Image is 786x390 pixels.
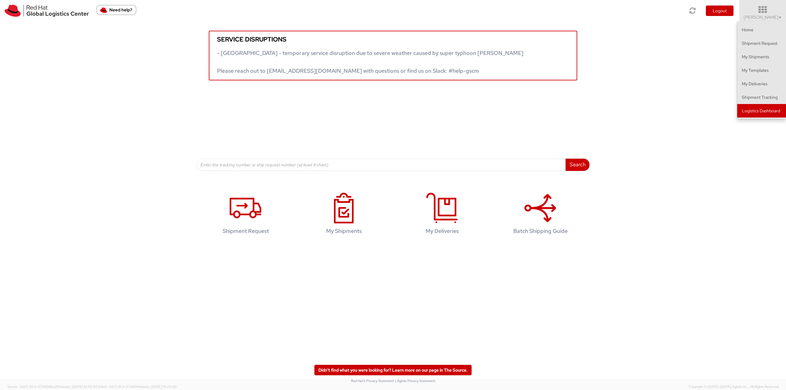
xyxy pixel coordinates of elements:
a: Batch Shipping Guide [494,186,586,244]
span: Server: 2025.20.0-970904bc0f3 [7,384,97,389]
a: Shipment Request [737,37,786,50]
a: Didn't find what you were looking for? Learn more on our page in The Source. [314,365,472,375]
span: ▼ [778,15,782,20]
button: Logout [706,6,733,16]
a: My Deliveries [396,186,488,244]
span: Copyright © [DATE]-[DATE] Agistix Inc., All Rights Reserved [689,384,779,389]
a: My Deliveries [737,77,786,91]
a: Service disruptions - [GEOGRAPHIC_DATA] - temporary service disruption due to severe weather caus... [209,31,577,80]
a: Shipment Tracking [737,91,786,104]
a: My Shipments [298,186,390,244]
a: | Agistix Privacy Statement [395,379,435,383]
img: rh-logistics-00dfa346123c4ec078e1.svg [5,5,89,17]
h4: Batch Shipping Guide [501,228,580,234]
span: Client: 2025.18.0-37e85b1 [98,384,177,389]
a: Logistics Dashboard [737,104,786,118]
span: master, [DATE] 10:25:00 [139,384,177,389]
a: My Shipments [737,50,786,64]
span: master, [DATE] 10:43:43 [60,384,97,389]
span: [PERSON_NAME] [744,14,782,20]
h4: My Shipments [304,228,383,234]
a: Red Hat's Privacy Statement [351,379,394,383]
button: Search [566,159,589,171]
input: Enter the tracking number or ship request number (at least 4 chars) [196,159,566,171]
a: Home [737,23,786,37]
span: - [GEOGRAPHIC_DATA] - temporary service disruption due to severe weather caused by super typhoon ... [217,49,523,74]
button: Need help? [96,5,136,15]
h4: Shipment Request [206,228,285,234]
a: Shipment Request [200,186,292,244]
h5: Service disruptions [217,36,569,43]
h4: My Deliveries [403,228,482,234]
a: My Templates [737,64,786,77]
